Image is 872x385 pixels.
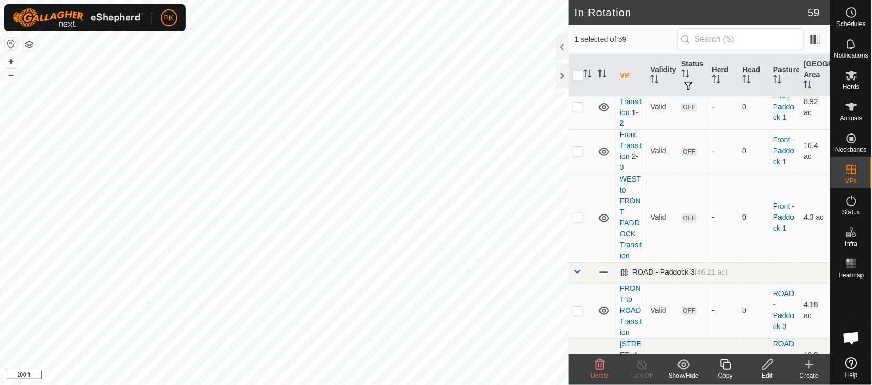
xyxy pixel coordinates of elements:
td: 0 [738,174,769,262]
a: Privacy Policy [243,371,282,381]
a: [STREET_ADDRESS] [620,340,641,381]
input: Search (S) [677,28,804,50]
th: [GEOGRAPHIC_DATA] Area [799,54,830,97]
div: Copy [705,371,746,380]
span: Infra [845,241,857,247]
p-sorticon: Activate to sort [583,71,592,80]
span: Status [842,209,860,216]
td: Valid [646,174,677,262]
th: Pasture [769,54,800,97]
div: - [712,212,734,223]
div: Open chat [836,322,867,354]
span: Neckbands [835,146,867,153]
td: 0 [738,338,769,383]
p-sorticon: Activate to sort [598,71,606,80]
span: 59 [808,5,820,20]
th: Head [738,54,769,97]
button: + [5,55,17,67]
td: 4.3 ac [799,174,830,262]
th: Validity [646,54,677,97]
td: Valid [646,129,677,174]
div: - [712,146,734,157]
td: Valid [646,85,677,129]
td: 10.8 ac [799,338,830,383]
a: Front - Paddock 1 [773,202,795,233]
a: WEST to FRONT PADDOCK Transition [620,175,642,261]
span: Schedules [836,21,866,27]
button: – [5,69,17,81]
div: - [712,305,734,316]
span: Delete [591,372,609,379]
span: OFF [681,214,697,223]
a: Front Transition 1-2 [620,86,642,128]
span: VPs [845,178,857,184]
img: Gallagher Logo [13,8,143,27]
span: OFF [681,103,697,112]
span: Heatmap [839,272,864,278]
a: Help [831,353,872,382]
td: 0 [738,129,769,174]
a: Front - Paddock 1 [773,92,795,122]
p-sorticon: Activate to sort [773,77,782,85]
td: 0 [738,283,769,338]
td: 4.18 ac [799,283,830,338]
span: OFF [681,307,697,315]
div: Turn Off [621,371,663,380]
div: Show/Hide [663,371,705,380]
a: Front - Paddock 1 [773,136,795,166]
a: ROAD - Paddock 3 [773,340,794,381]
th: VP [616,54,647,97]
span: Notifications [834,52,868,59]
span: Animals [840,115,863,121]
p-sorticon: Activate to sort [681,71,689,80]
a: FRONT to ROAD Transition [620,285,642,337]
h2: In Rotation [575,6,808,19]
th: Herd [708,54,739,97]
p-sorticon: Activate to sort [650,77,659,85]
span: PK [164,13,174,24]
span: OFF [681,148,697,156]
button: Map Layers [23,38,36,51]
a: Front Transition 2-3 [620,131,642,172]
span: Help [845,372,858,378]
p-sorticon: Activate to sort [712,77,720,85]
button: Reset Map [5,38,17,50]
div: Create [788,371,830,380]
div: Edit [746,371,788,380]
a: ROAD - Paddock 3 [773,290,794,331]
td: 0 [738,85,769,129]
th: Status [677,54,708,97]
p-sorticon: Activate to sort [803,82,812,90]
span: Herds [843,84,859,90]
div: - [712,101,734,112]
span: 1 selected of 59 [575,34,677,45]
div: ROAD - Paddock 3 [620,268,728,277]
td: 8.92 ac [799,85,830,129]
p-sorticon: Activate to sort [742,77,751,85]
td: Valid [646,338,677,383]
td: Valid [646,283,677,338]
span: (46.21 ac) [695,268,728,277]
a: Contact Us [295,371,325,381]
td: 10.4 ac [799,129,830,174]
